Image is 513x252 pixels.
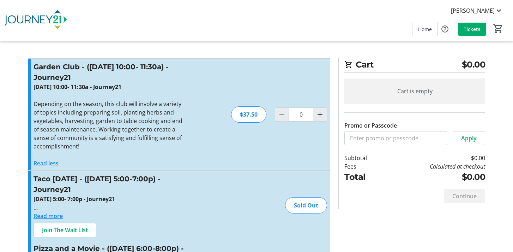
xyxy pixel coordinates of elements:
button: [PERSON_NAME] [445,5,509,16]
strong: [DATE] 10:00- 11:30a - Journey21 [34,83,121,91]
div: Sold Out [285,197,327,213]
button: Read less [34,159,59,168]
button: Help [438,22,452,36]
span: Tickets [464,25,481,33]
span: Join The Wait List [42,226,88,234]
img: Journey21's Logo [4,3,67,38]
label: Promo or Passcode [344,121,397,130]
span: [PERSON_NAME] [451,6,495,15]
td: Fees [344,162,385,171]
td: Total [344,171,385,183]
td: $0.00 [385,171,485,183]
h3: Taco [DATE] - ([DATE] 5:00-7:00p) - Journey21 [34,174,188,195]
button: Increment by one [313,108,327,121]
td: Calculated at checkout [385,162,485,171]
input: Garden Club - (October 11 - 10:00- 11:30a) - Journey21 Quantity [289,107,313,122]
td: Subtotal [344,154,385,162]
button: Cart [492,22,505,35]
button: Apply [453,131,485,145]
div: Cart is empty [344,78,485,104]
span: $0.00 [462,58,485,71]
td: $0.00 [385,154,485,162]
a: Home [412,23,437,36]
button: Join The Wait List [34,223,96,237]
span: Apply [461,134,477,142]
h2: Cart [344,58,485,73]
input: Enter promo or passcode [344,131,447,145]
button: Read more [34,212,63,220]
strong: [DATE] 5:00- 7:00p - Journey21 [34,195,115,203]
div: $37.50 [231,106,266,123]
p: Depending on the season, this club will involve a variety of topics including preparing soil, pla... [34,100,188,151]
h3: Garden Club - ([DATE] 10:00- 11:30a) - Journey21 [34,61,188,83]
span: Home [418,25,432,33]
a: Tickets [458,23,486,36]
